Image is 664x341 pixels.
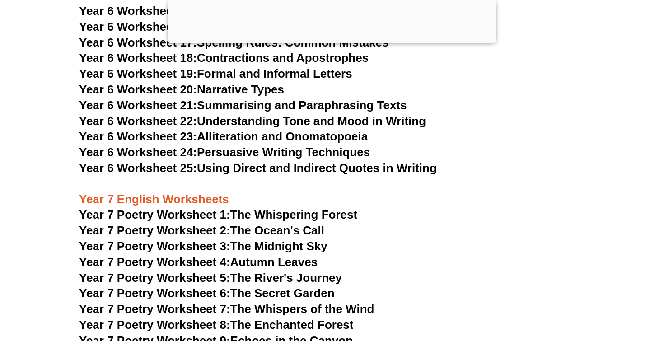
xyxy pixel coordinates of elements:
[79,51,197,65] span: Year 6 Worksheet 18:
[79,318,230,332] span: Year 7 Poetry Worksheet 8:
[79,114,197,128] span: Year 6 Worksheet 22:
[79,98,197,112] span: Year 6 Worksheet 21:
[79,302,374,316] a: Year 7 Poetry Worksheet 7:The Whispers of the Wind
[79,130,197,143] span: Year 6 Worksheet 23:
[79,20,378,33] a: Year 6 Worksheet 16:Simple, Continuous, and Perfect
[79,255,230,269] span: Year 7 Poetry Worksheet 4:
[79,271,230,285] span: Year 7 Poetry Worksheet 5:
[79,239,327,253] a: Year 7 Poetry Worksheet 3:The Midnight Sky
[79,239,230,253] span: Year 7 Poetry Worksheet 3:
[79,83,197,96] span: Year 6 Worksheet 20:
[79,177,585,207] h3: Year 7 English Worksheets
[79,286,335,300] a: Year 7 Poetry Worksheet 6:The Secret Garden
[79,208,230,221] span: Year 7 Poetry Worksheet 1:
[79,224,230,237] span: Year 7 Poetry Worksheet 2:
[79,145,197,159] span: Year 6 Worksheet 24:
[79,67,352,80] a: Year 6 Worksheet 19:Formal and Informal Letters
[79,20,197,33] span: Year 6 Worksheet 16:
[79,51,369,65] a: Year 6 Worksheet 18:Contractions and Apostrophes
[79,255,318,269] a: Year 7 Poetry Worksheet 4:Autumn Leaves
[79,208,357,221] a: Year 7 Poetry Worksheet 1:The Whispering Forest
[79,4,197,18] span: Year 6 Worksheet 15:
[79,145,370,159] a: Year 6 Worksheet 24:Persuasive Writing Techniques
[79,36,197,49] span: Year 6 Worksheet 17:
[79,161,197,175] span: Year 6 Worksheet 25:
[79,286,230,300] span: Year 7 Poetry Worksheet 6:
[79,83,284,96] a: Year 6 Worksheet 20:Narrative Types
[79,302,230,316] span: Year 7 Poetry Worksheet 7:
[79,271,342,285] a: Year 7 Poetry Worksheet 5:The River's Journey
[79,318,353,332] a: Year 7 Poetry Worksheet 8:The Enchanted Forest
[79,130,368,143] a: Year 6 Worksheet 23:Alliteration and Onomatopoeia
[79,114,426,128] a: Year 6 Worksheet 22:Understanding Tone and Mood in Writing
[79,161,437,175] a: Year 6 Worksheet 25:Using Direct and Indirect Quotes in Writing
[79,224,324,237] a: Year 7 Poetry Worksheet 2:The Ocean's Call
[79,36,388,49] a: Year 6 Worksheet 17:Spelling Rules: Common Mistakes
[509,239,664,341] iframe: Chat Widget
[79,67,197,80] span: Year 6 Worksheet 19:
[79,98,407,112] a: Year 6 Worksheet 21:Summarising and Paraphrasing Texts
[79,4,366,18] a: Year 6 Worksheet 15:Identifying and Using Adverbs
